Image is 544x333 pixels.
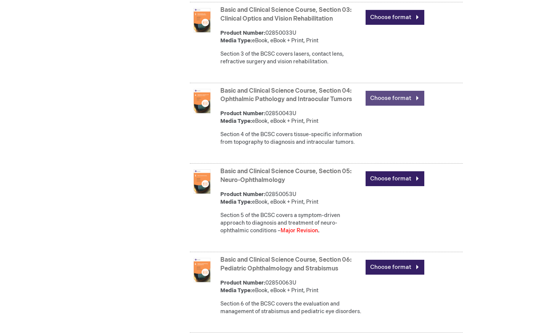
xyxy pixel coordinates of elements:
img: Basic and Clinical Science Course, Section 04: Ophthalmic Pathology and Intraocular Tumors [190,89,214,113]
div: 02850063U eBook, eBook + Print, Print [220,279,362,294]
a: Choose format [366,91,424,106]
div: Section 3 of the BCSC covers lasers, contact lens, refractive surgery and vision rehabilitation. [220,50,362,66]
a: Basic and Clinical Science Course, Section 06: Pediatric Ophthalmology and Strabismus [220,256,351,272]
a: Basic and Clinical Science Course, Section 05: Neuro-Ophthalmology [220,168,351,184]
div: Section 5 of the BCSC covers a symptom-driven approach to diagnosis and treatment of neuro-ophtha... [220,212,362,235]
img: Basic and Clinical Science Course, Section 06: Pediatric Ophthalmology and Strabismus [190,258,214,282]
div: 02850043U eBook, eBook + Print, Print [220,110,362,125]
strong: Media Type: [220,118,252,124]
strong: . [318,227,319,234]
strong: Media Type: [220,199,252,205]
div: Section 4 of the BCSC covers tissue-specific information from topography to diagnosis and intraoc... [220,131,362,146]
strong: Product Number: [220,30,265,36]
img: Basic and Clinical Science Course, Section 03: Clinical Optics and Vision Rehabilitation [190,8,214,32]
font: Major Revision [281,227,318,234]
div: 02850053U eBook, eBook + Print, Print [220,191,362,206]
strong: Media Type: [220,287,252,294]
a: Choose format [366,10,424,25]
a: Basic and Clinical Science Course, Section 04: Ophthalmic Pathology and Intraocular Tumors [220,87,352,103]
div: Section 6 of the BCSC covers the evaluation and management of strabismus and pediatric eye disord... [220,300,362,315]
a: Basic and Clinical Science Course, Section 03: Clinical Optics and Vision Rehabilitation [220,6,351,23]
strong: Product Number: [220,280,265,286]
strong: Media Type: [220,37,252,44]
strong: Product Number: [220,191,265,198]
a: Choose format [366,171,424,186]
img: Basic and Clinical Science Course, Section 05: Neuro-Ophthalmology [190,169,214,194]
strong: Product Number: [220,110,265,117]
a: Choose format [366,260,424,275]
div: 02850033U eBook, eBook + Print, Print [220,29,362,45]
